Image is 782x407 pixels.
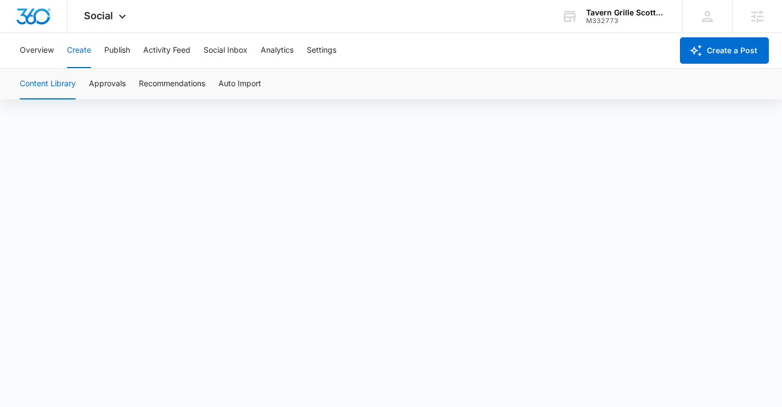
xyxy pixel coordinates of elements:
button: Create [67,33,91,68]
div: account name [586,8,666,17]
button: Create a Post [680,37,769,64]
button: Publish [104,33,130,68]
button: Recommendations [139,69,205,99]
button: Content Library [20,69,76,99]
button: Analytics [261,33,294,68]
button: Overview [20,33,54,68]
button: Social Inbox [204,33,247,68]
button: Auto Import [218,69,261,99]
button: Settings [307,33,336,68]
div: account id [586,17,666,25]
span: Social [84,10,113,21]
button: Approvals [89,69,126,99]
button: Activity Feed [143,33,190,68]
